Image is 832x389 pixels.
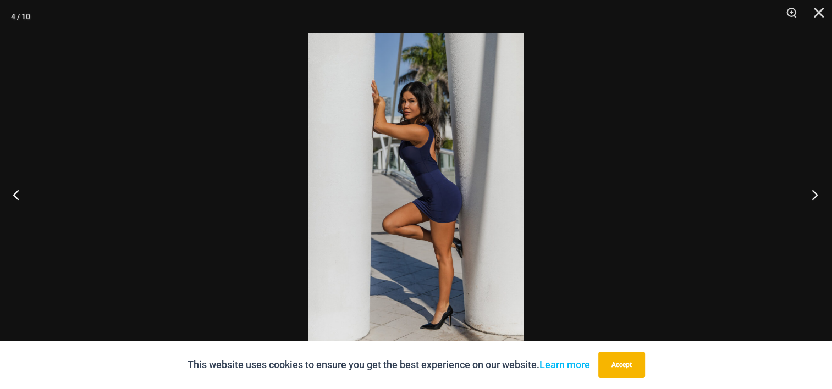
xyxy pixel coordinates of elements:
[598,352,645,378] button: Accept
[308,33,524,356] img: Desire Me Navy 5192 Dress 04
[539,359,590,370] a: Learn more
[11,8,30,25] div: 4 / 10
[188,357,590,373] p: This website uses cookies to ensure you get the best experience on our website.
[791,167,832,222] button: Next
